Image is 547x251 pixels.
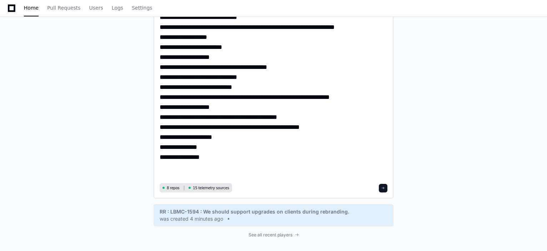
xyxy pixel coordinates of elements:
a: RR : LBMC-1594 : We should support upgrades on clients during rebranding.was created 4 minutes ago [160,208,387,222]
span: Home [24,6,39,10]
a: See all recent players [154,232,393,238]
span: Pull Requests [47,6,80,10]
span: See all recent players [249,232,292,238]
span: was created 4 minutes ago [160,215,223,222]
span: 8 repos [167,185,180,191]
span: Logs [112,6,123,10]
span: RR : LBMC-1594 : We should support upgrades on clients during rebranding. [160,208,349,215]
span: 15 telemetry sources [193,185,229,191]
span: Settings [132,6,152,10]
span: Users [89,6,103,10]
